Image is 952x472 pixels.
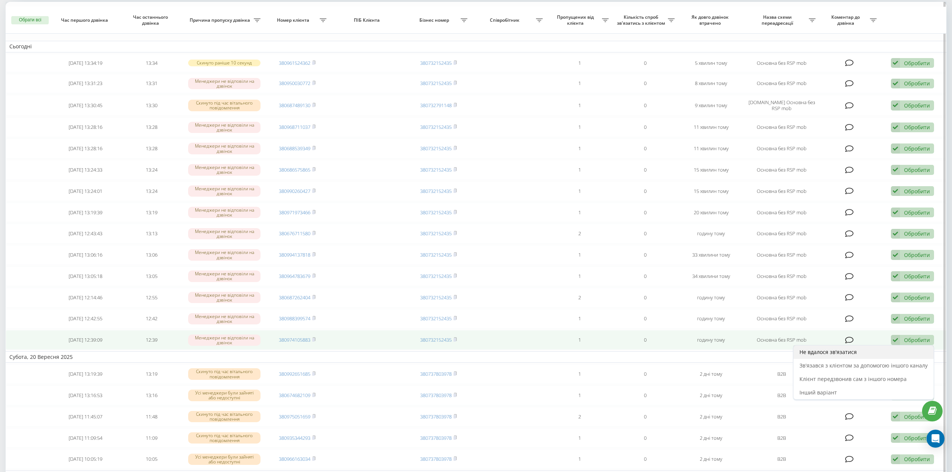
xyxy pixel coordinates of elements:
span: Коментар до дзвінка [823,14,870,26]
a: 380950030772 [279,80,310,87]
a: 380732152435 [420,80,452,87]
div: Усі менеджери були зайняті або недоступні [188,454,260,465]
td: 10:05 [118,449,184,469]
a: 380994137818 [279,251,310,258]
div: Open Intercom Messenger [927,430,945,448]
td: Основна без RSP mob [744,245,819,265]
td: Основна без RSP mob [744,117,819,137]
a: 380732152435 [420,251,452,258]
div: Менеджери не відповіли на дзвінок [188,164,260,175]
td: 12:55 [118,288,184,308]
a: 380975051659 [279,413,310,420]
a: 380961524362 [279,60,310,66]
td: годину тому [678,288,744,308]
td: [DATE] 12:43:43 [53,224,119,243]
a: 380737803978 [420,370,452,377]
td: [DATE] 13:19:39 [53,203,119,223]
td: Основна без RSP mob [744,288,819,308]
div: Обробити [904,435,930,442]
td: Основна без RSP mob [744,224,819,243]
div: Скинуто раніше 10 секунд [188,60,260,66]
td: 1 [546,54,612,72]
a: 380990260427 [279,188,310,194]
td: 13:30 [118,95,184,116]
td: 2 дні тому [678,407,744,427]
span: ПІБ Клієнта [337,17,398,23]
span: Пропущених від клієнта [550,14,602,26]
td: [DATE] 13:28:16 [53,117,119,137]
td: Основна без RSP mob [744,309,819,329]
div: Обробити [904,209,930,216]
td: 13:19 [118,364,184,384]
td: Основна без RSP mob [744,160,819,180]
span: Бізнес номер [409,17,461,23]
td: В2В [744,407,819,427]
div: Обробити [904,124,930,131]
a: 380674682109 [279,392,310,399]
td: [DATE] 12:42:55 [53,309,119,329]
td: [DATE] 13:28:16 [53,139,119,158]
td: 5 хвилин тому [678,54,744,72]
button: Обрати всі [11,16,49,24]
td: 1 [546,160,612,180]
div: Обробити [904,251,930,258]
span: Час останнього дзвінка [125,14,178,26]
td: годину тому [678,330,744,350]
td: 15 хвилин тому [678,181,744,201]
td: В2В [744,449,819,469]
span: Клієнт передзвонив сам з іншого номера [799,375,907,382]
td: 1 [546,449,612,469]
div: Обробити [904,273,930,280]
td: 1 [546,364,612,384]
td: 11 хвилин тому [678,117,744,137]
td: 1 [546,330,612,350]
td: Основна без RSP mob [744,54,819,72]
td: 2 дні тому [678,449,744,469]
td: Основна без RSP mob [744,330,819,350]
td: [DATE] 12:39:09 [53,330,119,350]
td: 1 [546,181,612,201]
td: 0 [612,288,678,308]
td: 1 [546,95,612,116]
a: 380737803978 [420,413,452,420]
div: Менеджери не відповіли на дзвінок [188,143,260,154]
td: [DATE] 11:45:07 [53,407,119,427]
div: Обробити [904,80,930,87]
a: 380966163034 [279,456,310,462]
a: 380971973466 [279,209,310,216]
a: 380732152435 [420,315,452,322]
a: 380687262404 [279,294,310,301]
td: 13:19 [118,203,184,223]
td: [DATE] 13:16:53 [53,385,119,405]
span: Причина пропуску дзвінка [188,17,253,23]
a: 380737803978 [420,435,452,441]
td: 9 хвилин тому [678,95,744,116]
td: 1 [546,309,612,329]
div: Обробити [904,336,930,344]
td: [DOMAIN_NAME] Основна без RSP mob [744,95,819,116]
a: 380732152435 [420,209,452,216]
div: Менеджери не відповіли на дзвінок [188,185,260,197]
td: [DATE] 10:05:19 [53,449,119,469]
div: Обробити [904,294,930,301]
td: [DATE] 13:19:39 [53,364,119,384]
a: 380732152435 [420,230,452,237]
div: Обробити [904,145,930,152]
span: Співробітник [475,17,536,23]
div: Обробити [904,456,930,463]
td: [DATE] 13:30:45 [53,95,119,116]
td: 0 [612,309,678,329]
td: 0 [612,181,678,201]
td: [DATE] 13:06:16 [53,245,119,265]
a: 380732152435 [420,166,452,173]
div: Скинуто під час вітального повідомлення [188,100,260,111]
td: 0 [612,266,678,286]
div: Обробити [904,230,930,237]
a: 380732152435 [420,188,452,194]
div: Менеджери не відповіли на дзвінок [188,228,260,239]
td: 11:48 [118,407,184,427]
td: 15 хвилин тому [678,160,744,180]
td: 0 [612,449,678,469]
div: Обробити [904,413,930,420]
td: 0 [612,245,678,265]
